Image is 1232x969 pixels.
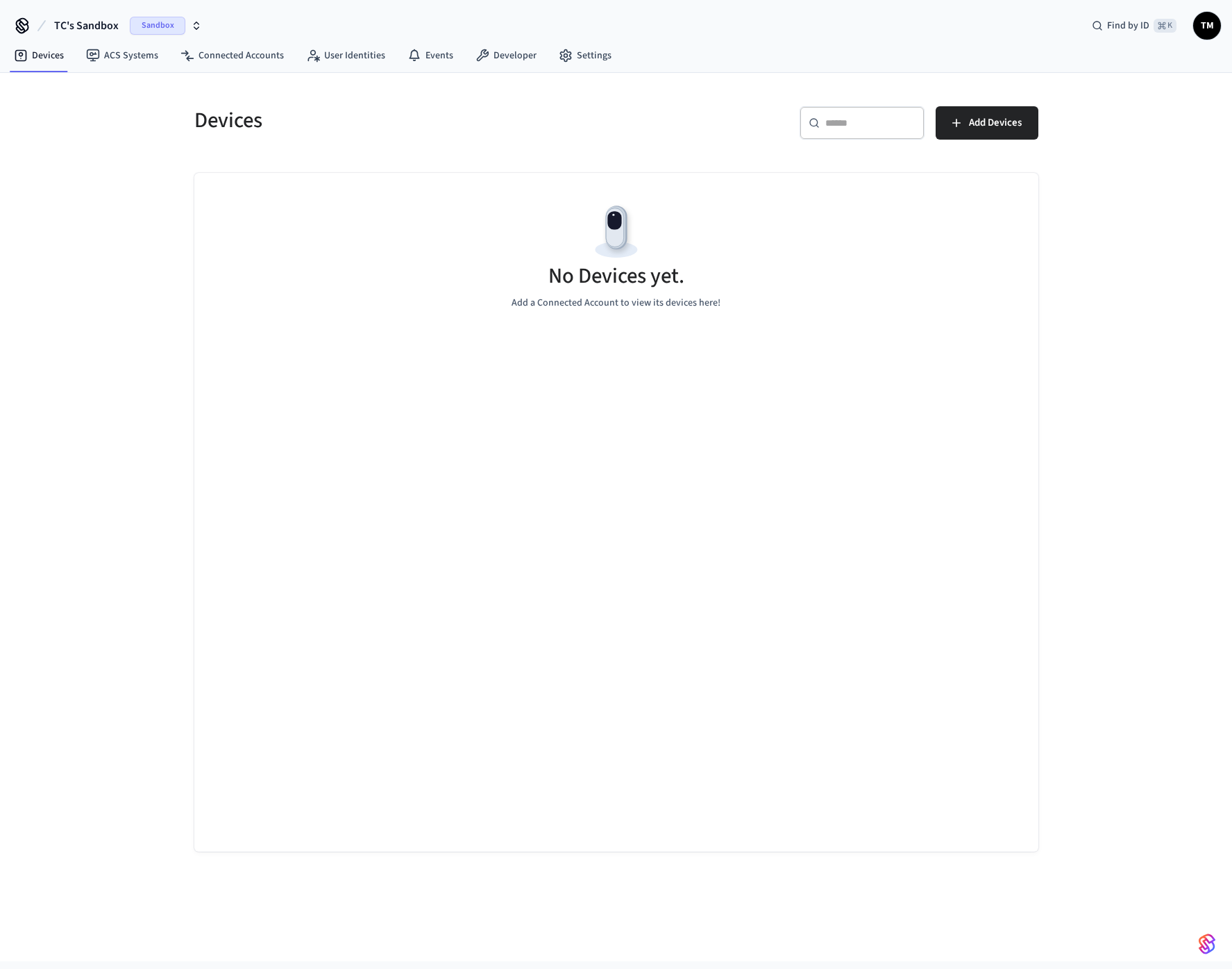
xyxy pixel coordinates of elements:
h5: Devices [194,106,608,135]
a: Developer [464,43,548,68]
span: Find by ID [1107,19,1149,33]
a: Settings [548,43,623,68]
button: Add Devices [936,106,1038,140]
a: Devices [3,43,75,68]
span: TM [1195,13,1220,38]
span: ⌘ K [1154,19,1176,33]
h5: No Devices yet. [548,262,684,290]
span: Sandbox [130,17,185,35]
p: Add a Connected Account to view its devices here! [512,296,720,310]
span: TC's Sandbox [54,17,119,34]
button: TM [1193,12,1221,40]
div: Find by ID⌘ K [1081,13,1188,38]
a: User Identities [295,43,396,68]
a: Connected Accounts [169,43,295,68]
img: Devices Empty State [585,201,648,263]
img: SeamLogoGradient.69752ec5.svg [1199,933,1215,955]
a: Events [396,43,464,68]
a: ACS Systems [75,43,169,68]
span: Add Devices [969,114,1022,132]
